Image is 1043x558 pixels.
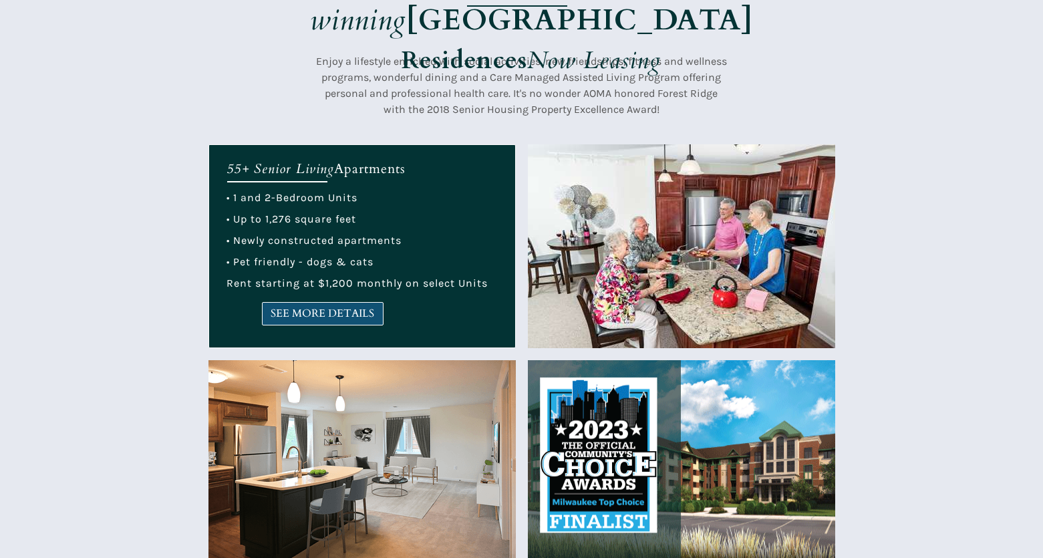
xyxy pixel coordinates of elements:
[227,234,402,247] span: • Newly constructed apartments
[227,191,358,204] span: • 1 and 2-Bedroom Units
[335,160,406,178] span: Apartments
[402,44,528,77] strong: Residences
[262,302,384,325] a: SEE MORE DETAILS
[263,307,383,320] span: SEE MORE DETAILS
[227,277,488,289] span: Rent starting at $1,200 monthly on select Units
[227,160,335,178] em: 55+ Senior Living
[227,213,357,225] span: • Up to 1,276 square feet
[528,44,661,77] em: Now Leasing
[227,255,374,268] span: • Pet friendly - dogs & cats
